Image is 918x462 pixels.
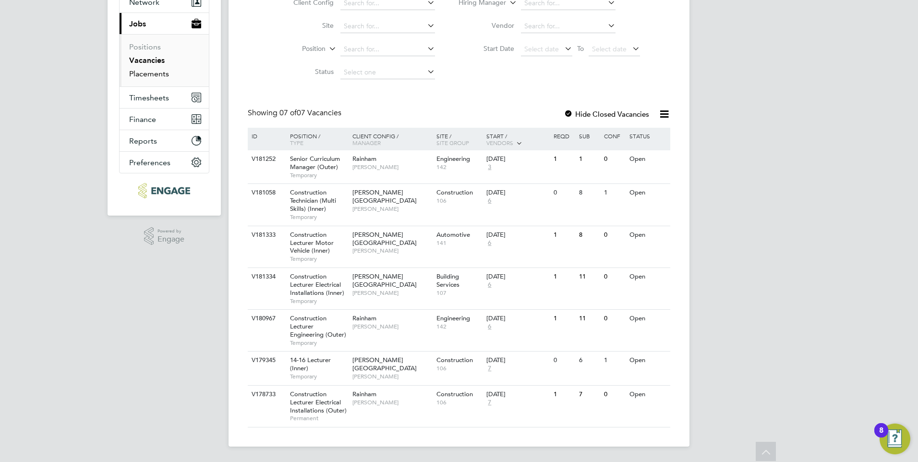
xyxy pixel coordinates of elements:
[486,399,493,407] span: 7
[436,139,469,146] span: Site Group
[602,386,627,403] div: 0
[436,231,470,239] span: Automotive
[129,69,169,78] a: Placements
[521,20,616,33] input: Search for...
[249,310,283,328] div: V180967
[144,227,185,245] a: Powered byEngage
[119,183,209,198] a: Go to home page
[577,268,602,286] div: 11
[157,235,184,243] span: Engage
[602,128,627,144] div: Conf
[352,205,432,213] span: [PERSON_NAME]
[627,386,669,403] div: Open
[279,108,341,118] span: 07 Vacancies
[290,339,348,347] span: Temporary
[486,189,549,197] div: [DATE]
[290,356,331,372] span: 14-16 Lecturer (Inner)
[249,386,283,403] div: V178733
[577,128,602,144] div: Sub
[352,231,417,247] span: [PERSON_NAME][GEOGRAPHIC_DATA]
[627,352,669,369] div: Open
[436,289,482,297] span: 107
[129,93,169,102] span: Timesheets
[290,171,348,179] span: Temporary
[577,386,602,403] div: 7
[290,414,348,422] span: Permanent
[602,150,627,168] div: 0
[627,184,669,202] div: Open
[627,128,669,144] div: Status
[436,188,473,196] span: Construction
[290,213,348,221] span: Temporary
[459,21,514,30] label: Vendor
[290,373,348,380] span: Temporary
[249,226,283,244] div: V181333
[290,297,348,305] span: Temporary
[248,108,343,118] div: Showing
[352,390,376,398] span: Rainham
[352,323,432,330] span: [PERSON_NAME]
[352,139,381,146] span: Manager
[577,184,602,202] div: 8
[486,197,493,205] span: 6
[352,247,432,255] span: [PERSON_NAME]
[577,352,602,369] div: 6
[352,163,432,171] span: [PERSON_NAME]
[551,352,576,369] div: 0
[486,239,493,247] span: 6
[486,315,549,323] div: [DATE]
[627,310,669,328] div: Open
[486,231,549,239] div: [DATE]
[486,163,493,171] span: 3
[129,19,146,28] span: Jobs
[436,197,482,205] span: 106
[249,128,283,144] div: ID
[551,268,576,286] div: 1
[486,365,493,373] span: 7
[290,188,336,213] span: Construction Technician (Multi Skills) (Inner)
[434,128,484,151] div: Site /
[551,150,576,168] div: 1
[129,115,156,124] span: Finance
[249,184,283,202] div: V181058
[120,34,209,86] div: Jobs
[157,227,184,235] span: Powered by
[290,155,340,171] span: Senior Curriculum Manager (Outer)
[592,45,627,53] span: Select date
[436,314,470,322] span: Engineering
[486,273,549,281] div: [DATE]
[120,13,209,34] button: Jobs
[290,231,334,255] span: Construction Lecturer Motor Vehicle (Inner)
[120,152,209,173] button: Preferences
[436,356,473,364] span: Construction
[486,281,493,289] span: 6
[879,430,883,443] div: 8
[602,352,627,369] div: 1
[602,268,627,286] div: 0
[551,310,576,328] div: 1
[352,356,417,372] span: [PERSON_NAME][GEOGRAPHIC_DATA]
[340,66,435,79] input: Select one
[129,42,161,51] a: Positions
[551,184,576,202] div: 0
[290,255,348,263] span: Temporary
[551,386,576,403] div: 1
[290,272,344,297] span: Construction Lecturer Electrical Installations (Inner)
[574,42,587,55] span: To
[436,323,482,330] span: 142
[627,150,669,168] div: Open
[283,128,350,151] div: Position /
[564,109,649,119] label: Hide Closed Vacancies
[290,390,347,414] span: Construction Lecturer Electrical Installations (Outer)
[138,183,190,198] img: ncclondon-logo-retina.png
[352,289,432,297] span: [PERSON_NAME]
[486,155,549,163] div: [DATE]
[120,130,209,151] button: Reports
[249,268,283,286] div: V181334
[436,399,482,406] span: 106
[436,163,482,171] span: 142
[577,310,602,328] div: 11
[129,56,165,65] a: Vacancies
[352,272,417,289] span: [PERSON_NAME][GEOGRAPHIC_DATA]
[484,128,551,152] div: Start /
